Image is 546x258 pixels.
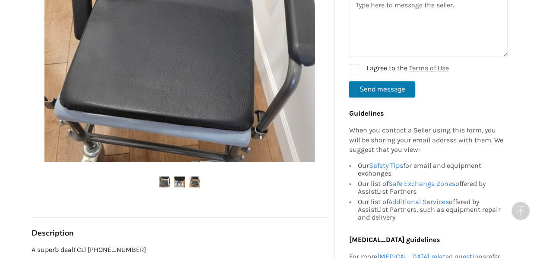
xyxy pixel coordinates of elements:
button: Send message [349,81,415,98]
img: three in one! commode,wheel chair and shower chair-commode-bathroom safety-port moody-assistlist-... [174,176,185,187]
img: three in one! commode,wheel chair and shower chair-commode-bathroom safety-port moody-assistlist-... [189,176,200,187]
p: When you contact a Seller using this form, you will be sharing your email address with them. We s... [349,125,503,155]
b: [MEDICAL_DATA] guidelines [349,236,439,244]
img: three in one! commode,wheel chair and shower chair-commode-bathroom safety-port moody-assistlist-... [159,176,170,187]
div: Our list of offered by AssistList Partners, such as equipment repair and delivery [357,197,503,221]
a: Terms of Use [409,64,448,72]
div: Our for email and equipment exchanges [357,162,503,179]
h3: Description [32,228,328,238]
div: Our list of offered by AssistList Partners [357,179,503,197]
a: Safe Exchange Zones [388,179,455,188]
p: A superb deal! CLl [PHONE_NUMBER] [32,245,328,255]
label: I agree to the [349,64,448,74]
b: Guidelines [349,109,383,117]
a: Additional Services [388,198,448,206]
a: Safety Tips [369,161,403,170]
